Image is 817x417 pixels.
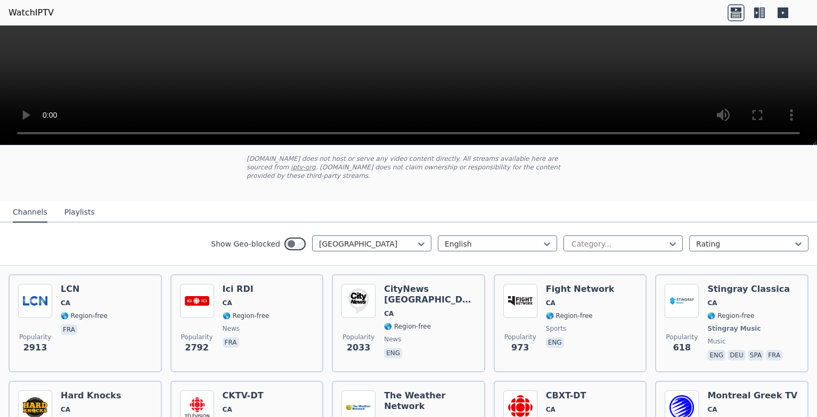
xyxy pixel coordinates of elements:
[61,390,121,401] h6: Hard Knocks
[223,337,239,348] p: fra
[384,348,402,358] p: eng
[546,284,615,295] h6: Fight Network
[707,405,717,414] span: CA
[9,6,54,19] a: WatchIPTV
[504,333,536,341] span: Popularity
[384,322,431,331] span: 🌎 Region-free
[223,284,269,295] h6: Ici RDI
[665,284,699,318] img: Stingray Classica
[223,405,232,414] span: CA
[384,390,476,412] h6: The Weather Network
[18,284,52,318] img: LCN
[707,299,717,307] span: CA
[511,341,529,354] span: 973
[211,239,280,249] label: Show Geo-blocked
[707,350,725,361] p: eng
[291,163,316,171] a: iptv-org
[64,202,95,223] button: Playlists
[546,405,555,414] span: CA
[546,390,593,401] h6: CBXT-DT
[223,299,232,307] span: CA
[247,154,570,180] p: [DOMAIN_NAME] does not host or serve any video content directly. All streams available here are s...
[707,390,797,401] h6: Montreal Greek TV
[185,341,209,354] span: 2792
[61,405,70,414] span: CA
[61,299,70,307] span: CA
[223,324,240,333] span: news
[707,312,754,320] span: 🌎 Region-free
[347,341,371,354] span: 2033
[748,350,764,361] p: spa
[19,333,51,341] span: Popularity
[384,335,401,344] span: news
[223,390,269,401] h6: CKTV-DT
[546,324,566,333] span: sports
[181,333,213,341] span: Popularity
[342,333,374,341] span: Popularity
[707,324,761,333] span: Stingray Music
[546,299,555,307] span: CA
[384,284,476,305] h6: CityNews [GEOGRAPHIC_DATA]
[341,284,375,318] img: CityNews Toronto
[61,284,108,295] h6: LCN
[61,312,108,320] span: 🌎 Region-free
[666,333,698,341] span: Popularity
[728,350,746,361] p: deu
[546,337,564,348] p: eng
[766,350,782,361] p: fra
[61,324,77,335] p: fra
[23,341,47,354] span: 2913
[546,312,593,320] span: 🌎 Region-free
[384,309,394,318] span: CA
[180,284,214,318] img: Ici RDI
[707,337,725,346] span: music
[223,312,269,320] span: 🌎 Region-free
[673,341,691,354] span: 618
[13,202,47,223] button: Channels
[707,284,790,295] h6: Stingray Classica
[503,284,537,318] img: Fight Network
